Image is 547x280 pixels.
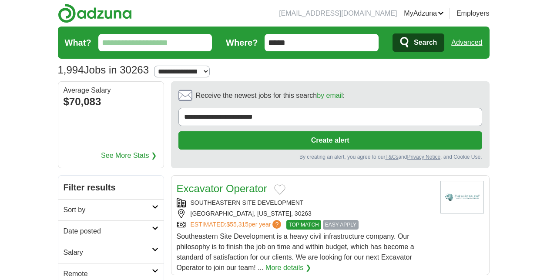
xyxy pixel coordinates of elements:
span: ? [272,220,281,229]
h2: Salary [64,247,152,258]
button: Search [393,33,444,52]
h1: Jobs in 30263 [58,64,149,76]
a: More details ❯ [265,263,311,273]
a: T&Cs [385,154,398,160]
h2: Date posted [64,226,152,237]
a: ESTIMATED:$55,315per year? [191,220,283,230]
label: What? [65,36,91,49]
label: Where? [226,36,258,49]
a: Employers [456,8,490,19]
span: TOP MATCH [286,220,321,230]
a: MyAdzuna [404,8,444,19]
div: By creating an alert, you agree to our and , and Cookie Use. [178,153,482,161]
a: Privacy Notice [407,154,440,160]
h2: Sort by [64,205,152,215]
img: Company logo [440,181,484,213]
a: See More Stats ❯ [101,150,157,161]
a: Salary [58,242,164,263]
a: Sort by [58,199,164,220]
h2: Filter results [58,176,164,199]
li: [EMAIL_ADDRESS][DOMAIN_NAME] [279,8,397,19]
div: SOUTHEASTERN SITE DEVELOPMENT [177,198,433,207]
div: $70,083 [64,94,158,110]
h2: Remote [64,269,152,279]
span: Southeastern Site Development is a heavy civil infrastructure company. Our philosophy is to finis... [177,233,414,271]
a: Advanced [451,34,482,51]
span: Receive the newest jobs for this search : [196,90,345,101]
div: Average Salary [64,87,158,94]
a: Excavator Operator [177,183,267,194]
a: Date posted [58,220,164,242]
button: Add to favorite jobs [274,184,285,195]
button: Create alert [178,131,482,150]
a: by email [317,92,343,99]
span: 1,994 [58,62,84,78]
span: EASY APPLY [323,220,359,230]
span: $55,315 [226,221,248,228]
div: [GEOGRAPHIC_DATA], [US_STATE], 30263 [177,209,433,218]
img: Adzuna logo [58,3,132,23]
span: Search [414,34,437,51]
